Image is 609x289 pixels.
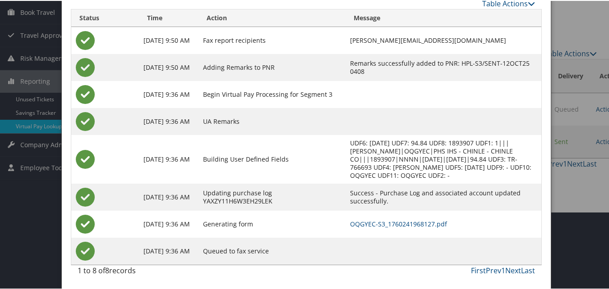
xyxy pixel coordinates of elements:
[139,26,198,53] td: [DATE] 9:50 AM
[139,210,198,237] td: [DATE] 9:36 AM
[198,210,346,237] td: Generating form
[198,9,346,26] th: Action: activate to sort column ascending
[198,183,346,210] td: Updating purchase log YAXZY11H6W3EH29LEK
[198,80,346,107] td: Begin Virtual Pay Processing for Segment 3
[346,9,541,26] th: Message: activate to sort column ascending
[139,53,198,80] td: [DATE] 9:50 AM
[346,53,541,80] td: Remarks successfully added to PNR: HPL-S3/SENT-12OCT25 0408
[198,53,346,80] td: Adding Remarks to PNR
[346,183,541,210] td: Success - Purchase Log and associated account updated successfully.
[346,26,541,53] td: [PERSON_NAME][EMAIL_ADDRESS][DOMAIN_NAME]
[198,237,346,264] td: Queued to fax service
[486,265,501,275] a: Prev
[139,134,198,183] td: [DATE] 9:36 AM
[346,134,541,183] td: UDF6: [DATE] UDF7: 94.84 UDF8: 1893907 UDF1: 1|||[PERSON_NAME]|OQGYEC|PHS IHS - CHINLE - CHINLE C...
[471,265,486,275] a: First
[198,134,346,183] td: Building User Defined Fields
[105,265,109,275] span: 8
[71,9,139,26] th: Status: activate to sort column ascending
[78,264,182,280] div: 1 to 8 of records
[521,265,535,275] a: Last
[139,237,198,264] td: [DATE] 9:36 AM
[139,183,198,210] td: [DATE] 9:36 AM
[139,107,198,134] td: [DATE] 9:36 AM
[198,26,346,53] td: Fax report recipients
[501,265,505,275] a: 1
[505,265,521,275] a: Next
[139,9,198,26] th: Time: activate to sort column ascending
[198,107,346,134] td: UA Remarks
[139,80,198,107] td: [DATE] 9:36 AM
[350,219,447,227] a: OQGYEC-S3_1760241968127.pdf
